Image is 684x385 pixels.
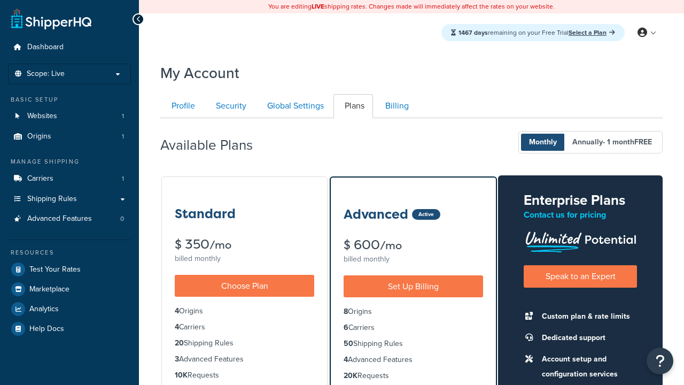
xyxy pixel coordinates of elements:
li: Origins [344,306,483,318]
li: Requests [344,370,483,382]
div: Active [412,209,440,220]
small: /mo [209,237,231,252]
li: Custom plan & rate limits [537,309,637,324]
span: Monthly [521,134,565,151]
a: Websites 1 [8,106,131,126]
span: Advanced Features [27,214,92,224]
span: Carriers [27,174,53,183]
a: Help Docs [8,319,131,338]
a: Speak to an Expert [524,265,637,287]
button: Open Resource Center [647,348,673,374]
a: Global Settings [256,94,332,118]
li: Carriers [8,169,131,189]
div: Basic Setup [8,95,131,104]
small: /mo [380,238,402,253]
strong: 50 [344,338,353,349]
a: Advanced Features 0 [8,209,131,229]
div: Resources [8,248,131,257]
li: Advanced Features [8,209,131,229]
h2: Enterprise Plans [524,192,637,208]
strong: 8 [344,306,348,317]
a: Plans [333,94,373,118]
div: Manage Shipping [8,157,131,166]
h1: My Account [160,63,239,83]
div: $ 600 [344,238,483,252]
li: Account setup and configuration services [537,352,637,382]
a: Origins 1 [8,127,131,147]
a: Carriers 1 [8,169,131,189]
a: Set Up Billing [344,275,483,297]
li: Origins [175,305,314,317]
li: Advanced Features [344,354,483,366]
span: Origins [27,132,51,141]
a: Profile [160,94,204,118]
span: 1 [122,132,124,141]
span: 0 [120,214,124,224]
strong: 1467 days [458,28,488,37]
span: 1 [122,112,124,121]
div: remaining on your Free Trial [441,24,625,41]
b: FREE [634,136,652,148]
strong: 4 [175,305,179,317]
span: Websites [27,112,57,121]
a: Shipping Rules [8,189,131,209]
span: Test Your Rates [29,265,81,274]
li: Advanced Features [175,353,314,365]
strong: 10K [175,369,188,381]
span: Analytics [29,305,59,314]
span: 1 [122,174,124,183]
strong: 20 [175,337,184,349]
a: Choose Plan [175,275,314,297]
button: Monthly Annually- 1 monthFREE [518,131,663,153]
li: Carriers [175,321,314,333]
span: Annually [564,134,660,151]
a: Test Your Rates [8,260,131,279]
span: Scope: Live [27,70,65,79]
div: billed monthly [344,252,483,267]
a: Billing [374,94,417,118]
a: ShipperHQ Home [11,8,91,29]
a: Security [205,94,255,118]
h3: Standard [175,207,236,221]
p: Contact us for pricing [524,207,637,222]
li: Carriers [344,322,483,334]
div: $ 350 [175,238,314,251]
h3: Advanced [344,207,408,221]
strong: 6 [344,322,348,333]
li: Requests [175,369,314,381]
div: billed monthly [175,251,314,266]
li: Dedicated support [537,330,637,345]
li: Shipping Rules [175,337,314,349]
h2: Available Plans [160,137,269,153]
b: LIVE [312,2,324,11]
span: Marketplace [29,285,69,294]
a: Analytics [8,299,131,319]
li: Websites [8,106,131,126]
img: Unlimited Potential [524,228,637,252]
strong: 3 [175,353,179,365]
a: Marketplace [8,280,131,299]
li: Shipping Rules [344,338,483,350]
strong: 20K [344,370,357,381]
span: Shipping Rules [27,195,77,204]
a: Dashboard [8,37,131,57]
strong: 4 [175,321,179,333]
span: Help Docs [29,325,64,334]
li: Origins [8,127,131,147]
a: Select a Plan [569,28,615,37]
strong: 4 [344,354,348,365]
span: - 1 month [603,136,652,148]
span: Dashboard [27,43,64,52]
